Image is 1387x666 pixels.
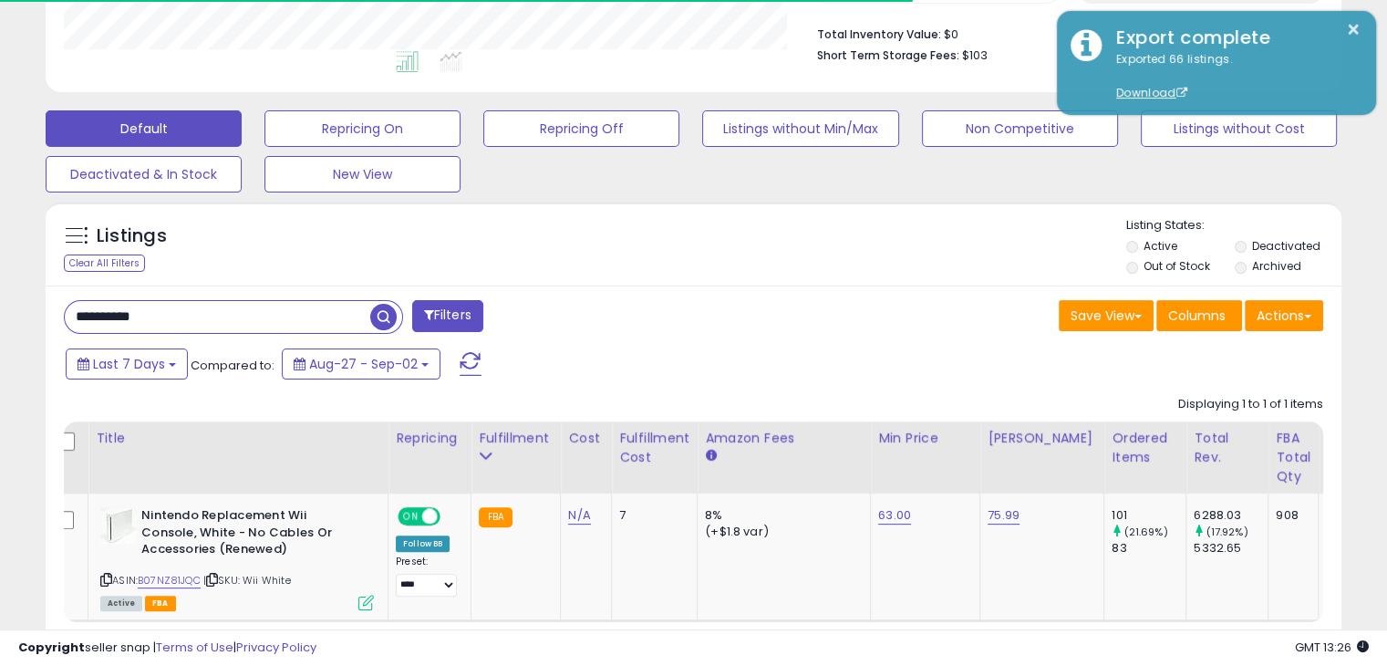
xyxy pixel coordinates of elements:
div: Total Rev. [1194,429,1260,467]
label: Out of Stock [1144,258,1210,274]
button: × [1346,18,1361,41]
button: Repricing On [264,110,461,147]
div: Clear All Filters [64,255,145,272]
span: Last 7 Days [93,355,165,373]
span: All listings currently available for purchase on Amazon [100,596,142,611]
small: (17.92%) [1206,525,1247,539]
b: Short Term Storage Fees: [817,47,959,63]
span: OFF [438,509,467,525]
button: Last 7 Days [66,349,188,380]
div: [PERSON_NAME] [988,429,1096,448]
p: Listing States: [1126,217,1341,234]
span: | SKU: Wii White [203,573,291,588]
a: 63.00 [878,506,911,525]
span: Compared to: [191,357,274,374]
label: Active [1144,238,1177,254]
b: Nintendo Replacement Wii Console, White - No Cables Or Accessories (Renewed) [141,507,363,563]
div: 908 [1276,507,1304,524]
div: 7 [619,507,683,524]
button: Filters [412,300,483,332]
label: Archived [1251,258,1300,274]
div: Preset: [396,556,457,597]
button: Columns [1156,300,1242,331]
button: Listings without Min/Max [702,110,898,147]
div: seller snap | | [18,640,316,657]
label: Deactivated [1251,238,1320,254]
small: Amazon Fees. [705,448,716,464]
div: ASIN: [100,507,374,609]
button: Repricing Off [483,110,679,147]
button: Save View [1059,300,1154,331]
div: Ordered Items [1112,429,1178,467]
button: Aug-27 - Sep-02 [282,349,440,380]
small: (21.69%) [1123,525,1167,539]
a: Privacy Policy [236,639,316,656]
span: Columns [1168,307,1226,325]
a: B07NZ81JQC [138,573,201,588]
h5: Listings [97,224,167,249]
div: 6288.03 [1194,507,1268,524]
div: Cost [568,429,604,448]
span: Aug-27 - Sep-02 [309,355,418,373]
button: Actions [1245,300,1323,331]
div: Repricing [396,429,463,448]
div: Displaying 1 to 1 of 1 items [1178,396,1323,413]
b: Total Inventory Value: [817,26,941,42]
div: Title [96,429,380,448]
div: Amazon Fees [705,429,863,448]
img: 31kuK46ahCL._SL40_.jpg [100,507,137,544]
div: Fulfillment Cost [619,429,689,467]
button: Listings without Cost [1141,110,1337,147]
div: 83 [1112,540,1185,557]
div: FBA Total Qty [1276,429,1310,486]
span: FBA [145,596,176,611]
div: 8% [705,507,856,524]
a: 75.99 [988,506,1020,525]
div: Follow BB [396,536,450,552]
button: Deactivated & In Stock [46,156,242,193]
div: Fulfillment [479,429,553,448]
small: FBA [479,507,512,527]
div: (+$1.8 var) [705,524,856,540]
button: Default [46,110,242,147]
div: 101 [1112,507,1185,524]
div: Exported 66 listings. [1102,51,1362,102]
a: Terms of Use [156,639,233,656]
a: N/A [568,506,590,525]
a: Download [1116,85,1187,100]
span: ON [399,509,422,525]
li: $0 [817,22,1309,44]
div: Export complete [1102,25,1362,51]
strong: Copyright [18,639,85,656]
span: $103 [962,47,988,64]
span: 2025-09-10 13:26 GMT [1295,639,1369,656]
div: 5332.65 [1194,540,1268,557]
button: New View [264,156,461,193]
button: Non Competitive [922,110,1118,147]
div: Min Price [878,429,972,448]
